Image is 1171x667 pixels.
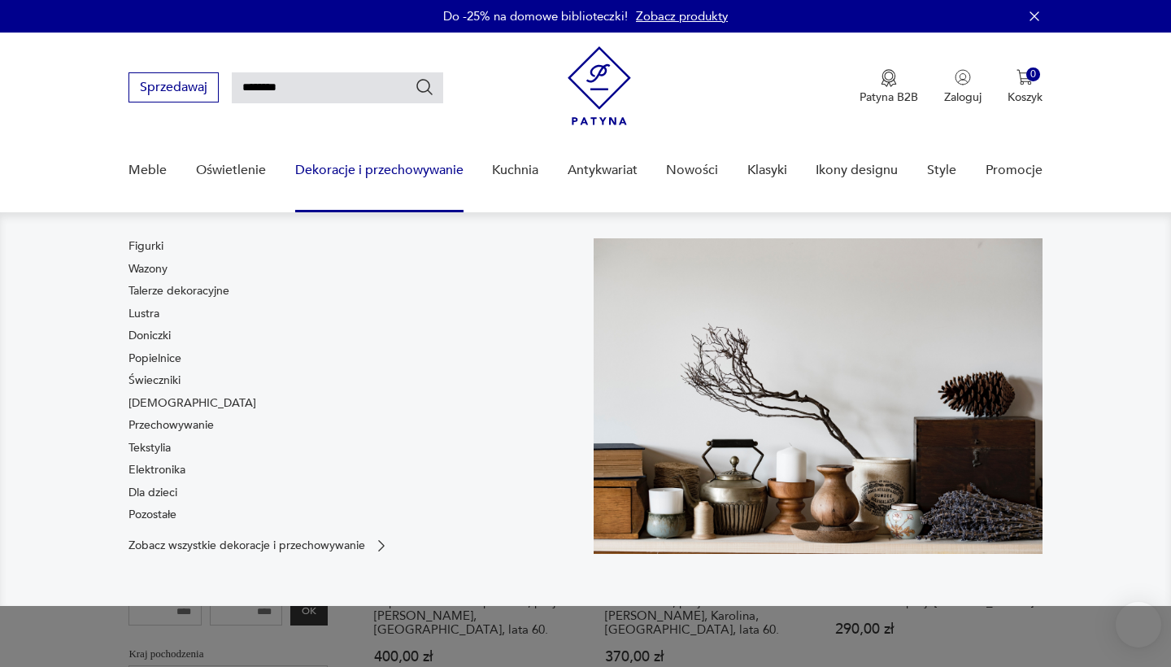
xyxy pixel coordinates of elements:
a: Sprzedawaj [128,83,219,94]
a: Elektronika [128,462,185,478]
img: Patyna - sklep z meblami i dekoracjami vintage [568,46,631,125]
a: Lustra [128,306,159,322]
div: 0 [1026,68,1040,81]
a: Dla dzieci [128,485,177,501]
p: Koszyk [1008,89,1043,105]
a: Figurki [128,238,163,255]
a: Zobacz wszystkie dekoracje i przechowywanie [128,538,390,554]
img: Ikona koszyka [1016,69,1033,85]
a: Ikona medaluPatyna B2B [860,69,918,105]
a: Antykwariat [568,139,638,202]
a: Popielnice [128,351,181,367]
img: Ikona medalu [881,69,897,87]
img: Ikonka użytkownika [955,69,971,85]
p: Do -25% na domowe biblioteczki! [443,8,628,24]
a: Nowości [666,139,718,202]
a: Pozostałe [128,507,176,523]
a: Wazony [128,261,168,277]
iframe: Smartsupp widget button [1116,602,1161,647]
a: Świeczniki [128,373,181,389]
img: cfa44e985ea346226f89ee8969f25989.jpg [594,238,1043,554]
a: Style [927,139,956,202]
a: Ikony designu [816,139,898,202]
a: Przechowywanie [128,417,214,434]
a: Promocje [986,139,1043,202]
button: Patyna B2B [860,69,918,105]
p: Patyna B2B [860,89,918,105]
button: 0Koszyk [1008,69,1043,105]
a: Oświetlenie [196,139,266,202]
a: Tekstylia [128,440,171,456]
button: Szukaj [415,77,434,97]
p: Zobacz wszystkie dekoracje i przechowywanie [128,540,365,551]
a: [DEMOGRAPHIC_DATA] [128,395,256,412]
p: Zaloguj [944,89,982,105]
a: Meble [128,139,167,202]
a: Klasyki [747,139,787,202]
a: Dekoracje i przechowywanie [295,139,464,202]
button: Sprzedawaj [128,72,219,102]
a: Kuchnia [492,139,538,202]
a: Doniczki [128,328,171,344]
a: Talerze dekoracyjne [128,283,229,299]
a: Zobacz produkty [636,8,728,24]
button: Zaloguj [944,69,982,105]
